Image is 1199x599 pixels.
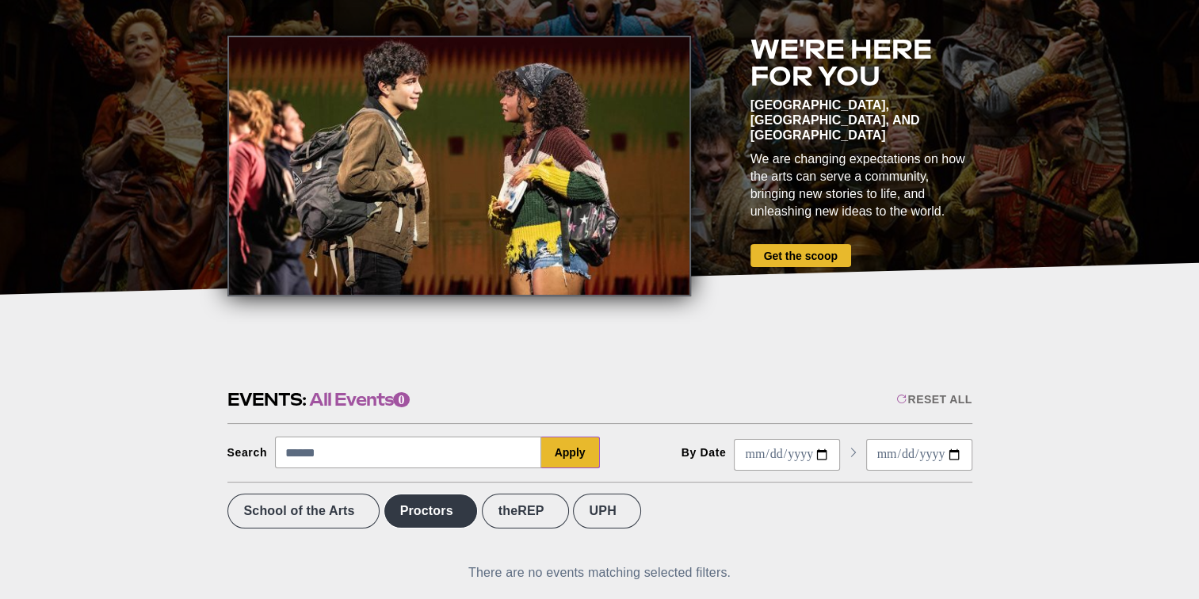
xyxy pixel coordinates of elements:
[227,564,972,582] div: There are no events matching selected filters.
[750,36,972,90] h2: We're here for you
[482,494,569,528] label: theREP
[227,494,380,528] label: School of the Arts
[896,393,972,406] div: Reset All
[541,437,600,468] button: Apply
[227,446,268,459] div: Search
[682,446,727,459] div: By Date
[384,494,478,528] label: Proctors
[750,151,972,220] div: We are changing expectations on how the arts can serve a community, bringing new stories to life,...
[393,392,410,407] span: 0
[750,97,972,143] div: [GEOGRAPHIC_DATA], [GEOGRAPHIC_DATA], and [GEOGRAPHIC_DATA]
[750,244,851,267] a: Get the scoop
[309,387,410,412] span: All Events
[227,387,410,412] h2: Events:
[573,494,641,528] label: UPH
